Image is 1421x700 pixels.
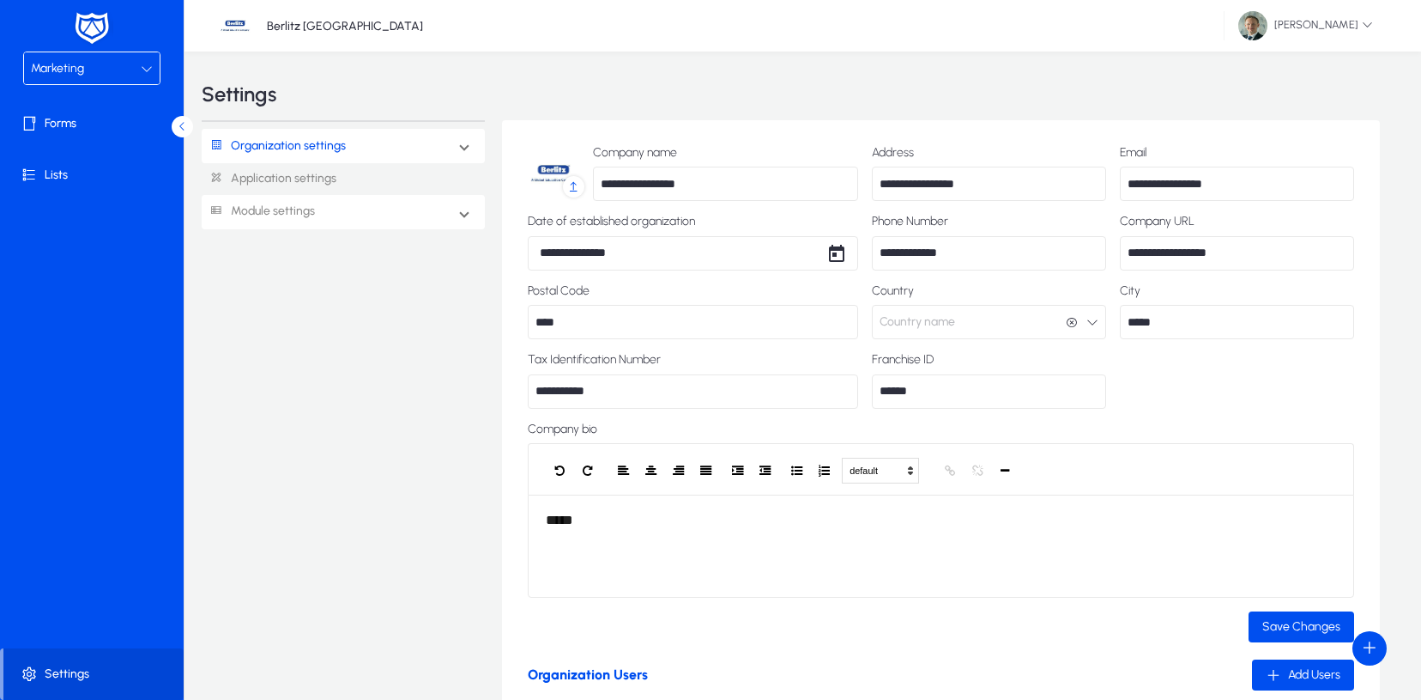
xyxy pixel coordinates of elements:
[3,98,187,149] a: Forms
[1120,284,1354,298] label: City
[872,284,1106,298] label: Country
[202,84,276,105] h3: Settings
[70,10,113,46] img: white-logo.png
[842,458,919,484] button: default
[528,148,579,199] img: https://storage.googleapis.com/badgewell-crm-prod-bucket/organizations/organization-images/37.jpg...
[528,667,648,683] span: Organization Users
[202,163,485,195] a: Application settings
[3,149,187,201] a: Lists
[546,460,573,484] button: Undo
[783,460,810,484] button: Unordered List
[991,460,1019,484] button: Horizontal Line
[1238,11,1267,40] img: 81.jpg
[528,215,858,228] label: Date of established organization
[1252,660,1354,691] button: Add Users
[810,460,837,484] button: Ordered List
[1224,10,1387,41] button: [PERSON_NAME]
[528,423,1354,436] label: Company bio
[692,460,719,484] button: Justify Full
[819,236,854,271] button: Open calendar
[880,305,955,339] span: Country name
[267,19,423,33] p: Berlitz [GEOGRAPHIC_DATA]
[872,146,1106,160] label: Address
[219,9,251,42] img: 37.jpg
[573,460,601,484] button: Redo
[528,353,858,367] label: Tax Identification Number
[723,460,751,484] button: Indent
[31,61,84,76] span: Marketing
[872,353,1106,367] label: Franchise ID
[3,115,187,132] span: Forms
[1288,667,1340,682] span: Add Users
[751,460,778,484] button: Outdent
[637,460,664,484] button: Justify Center
[3,666,184,683] span: Settings
[664,460,692,484] button: Justify Right
[202,131,346,162] a: Organization settings
[202,195,485,229] mat-expansion-panel-header: Module settings
[872,215,1106,228] label: Phone Number
[609,460,637,484] button: Justify Left
[202,129,485,163] mat-expansion-panel-header: Organization settings
[1262,619,1340,634] span: Save Changes
[3,167,187,184] span: Lists
[528,284,858,298] label: Postal Code
[1120,215,1354,228] label: Company URL
[202,196,315,228] a: Module settings
[1120,146,1354,160] label: Email
[593,146,858,160] label: Company name
[1238,11,1373,40] span: [PERSON_NAME]
[1249,612,1354,642] button: Save Changes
